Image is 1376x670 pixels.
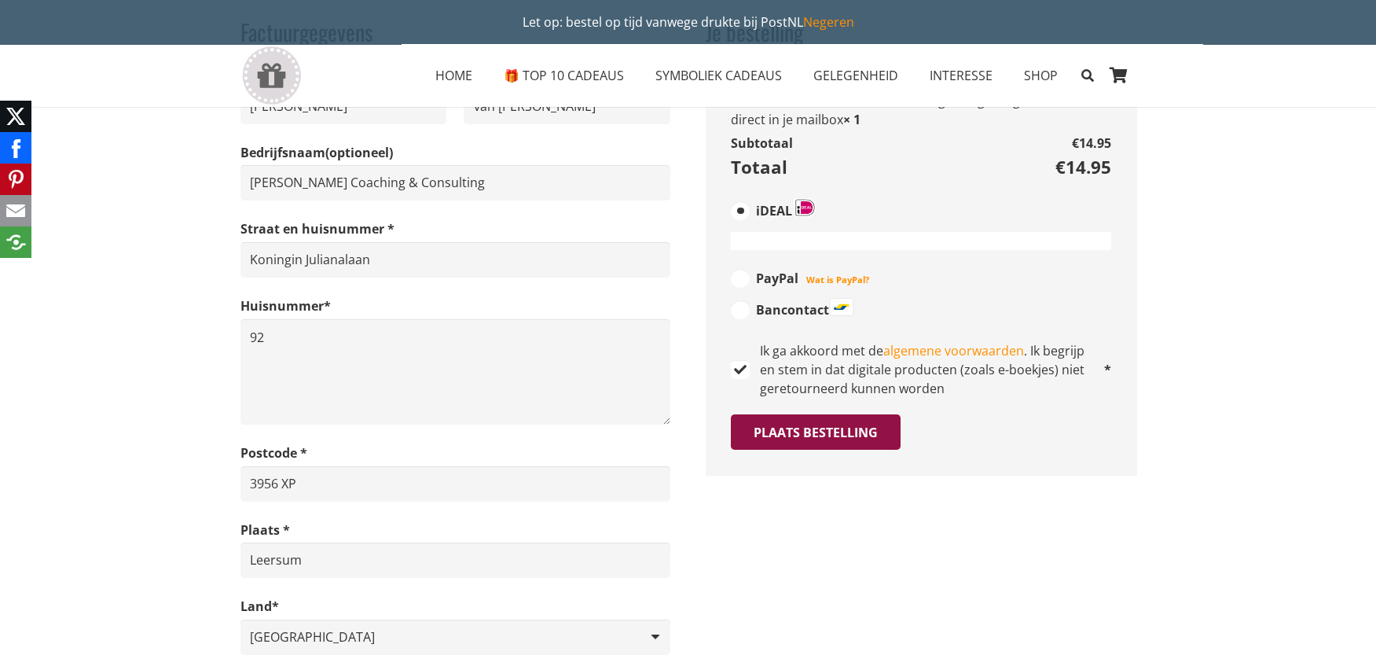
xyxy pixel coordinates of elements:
label: PayPal [756,266,869,291]
abbr: vereist [1104,360,1111,379]
a: 🎁 TOP 10 CADEAUS🎁 TOP 10 CADEAUS Menu [488,56,640,95]
span: Nederland [250,628,375,646]
span: SYMBOLIEK CADEAUS [655,67,782,84]
a: INTERESSEINTERESSE Menu [914,56,1008,95]
a: Winkelwagen [1102,44,1136,107]
bdi: 14.95 [1072,134,1111,152]
abbr: vereist [387,220,394,237]
abbr: vereist [283,521,290,539]
span: € [1072,134,1079,152]
label: Bancontact [756,297,854,322]
input: Straatnaam en huisnummer [240,242,670,278]
label: Postcode [240,444,670,462]
abbr: vereist [300,444,307,462]
a: GELEGENHEIDGELEGENHEID Menu [798,56,914,95]
label: Plaats [240,521,670,539]
span: GELEGENHEID [813,67,898,84]
a: algemene voorwaarden [883,342,1024,359]
button: Plaats bestelling [731,414,901,451]
span: HOME [435,67,472,84]
span: € [1055,155,1066,179]
th: Totaal [731,156,1055,179]
span: (optioneel) [325,144,393,161]
span: Ik ga akkoord met de . Ik begrijp en stem in dat digitale producten (zoals e-boekjes) niet gereto... [760,341,1092,398]
bdi: 14.95 [1055,155,1111,179]
a: Wat is PayPal? [806,275,869,284]
input: Ik ga akkoord met dealgemene voorwaarden. Ik begrijp en stem in dat digitale producten (zoals e-b... [731,360,750,379]
label: Straat en huisnummer [240,219,670,238]
strong: × 1 [843,111,860,128]
span: INTERESSE [930,67,993,84]
label: Land [240,597,670,616]
a: HOMEHOME Menu [420,56,488,95]
a: Zoeken [1073,56,1101,95]
a: gift-box-icon-grey-inspirerendwinkelen [240,46,303,105]
span: Land [240,620,670,655]
th: Subtotaal [731,131,1055,155]
td: Donkere nacht van de Ziel - Ontvang de digitale gids direct in je mailbox [731,89,1055,131]
a: SYMBOLIEK CADEAUSSYMBOLIEK CADEAUS Menu [640,56,798,95]
label: iDEAL [756,198,818,223]
span: 🎁 TOP 10 CADEAUS [504,67,624,84]
a: Negeren [803,13,854,31]
label: Huisnummer [240,296,670,315]
label: Bedrijfsnaam [240,143,670,162]
a: SHOPSHOP Menu [1008,56,1073,95]
span: SHOP [1024,67,1058,84]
